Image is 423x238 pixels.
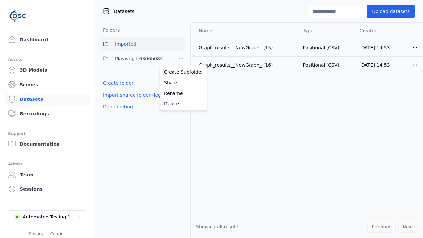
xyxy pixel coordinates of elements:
a: Share [161,77,206,88]
a: Create Subfolder [161,67,206,77]
a: Rename [161,88,206,99]
a: Delete [161,99,206,109]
